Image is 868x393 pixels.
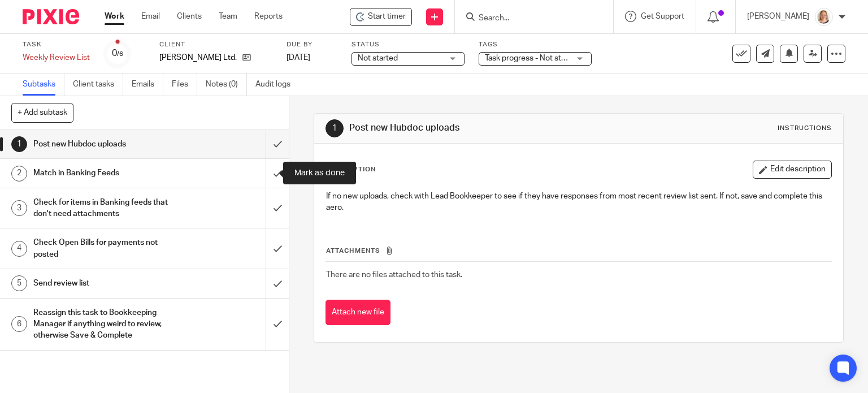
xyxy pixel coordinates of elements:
[23,40,90,49] label: Task
[33,194,181,223] h1: Check for items in Banking feeds that don't need attachments
[778,124,832,133] div: Instructions
[11,103,73,122] button: + Add subtask
[23,52,90,63] div: Weekly Review List
[172,74,197,96] a: Files
[255,74,299,96] a: Audit logs
[112,47,123,60] div: 0
[141,11,160,22] a: Email
[159,52,237,63] p: [PERSON_NAME] Ltd.
[11,166,27,182] div: 2
[11,136,27,152] div: 1
[33,136,181,153] h1: Post new Hubdoc uploads
[254,11,283,22] a: Reports
[747,11,809,22] p: [PERSON_NAME]
[23,74,64,96] a: Subtasks
[219,11,237,22] a: Team
[11,275,27,291] div: 5
[177,11,202,22] a: Clients
[33,304,181,344] h1: Reassign this task to Bookkeeping Manager if anything weird to review, otherwise Save & Complete
[325,300,390,325] button: Attach new file
[11,200,27,216] div: 3
[33,275,181,292] h1: Send review list
[349,122,602,134] h1: Post new Hubdoc uploads
[159,40,272,49] label: Client
[325,165,376,174] p: Description
[479,40,592,49] label: Tags
[351,40,465,49] label: Status
[23,9,79,24] img: Pixie
[368,11,406,22] span: Start timer
[641,12,684,20] span: Get Support
[73,74,123,96] a: Client tasks
[485,54,592,62] span: Task progress - Not started + 1
[132,74,163,96] a: Emails
[287,40,337,49] label: Due by
[478,14,579,24] input: Search
[206,74,247,96] a: Notes (0)
[326,191,832,214] p: If no new uploads, check with Lead Bookkeeper to see if they have responses from most recent revi...
[815,8,833,26] img: Screenshot%202025-09-16%20114050.png
[33,165,181,182] h1: Match in Banking Feeds
[105,11,124,22] a: Work
[287,54,310,62] span: [DATE]
[117,51,123,57] small: /6
[753,161,832,179] button: Edit description
[326,248,380,254] span: Attachments
[325,119,344,137] div: 1
[358,54,398,62] span: Not started
[326,271,462,279] span: There are no files attached to this task.
[11,241,27,257] div: 4
[11,316,27,332] div: 6
[33,234,181,263] h1: Check Open Bills for payments not posted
